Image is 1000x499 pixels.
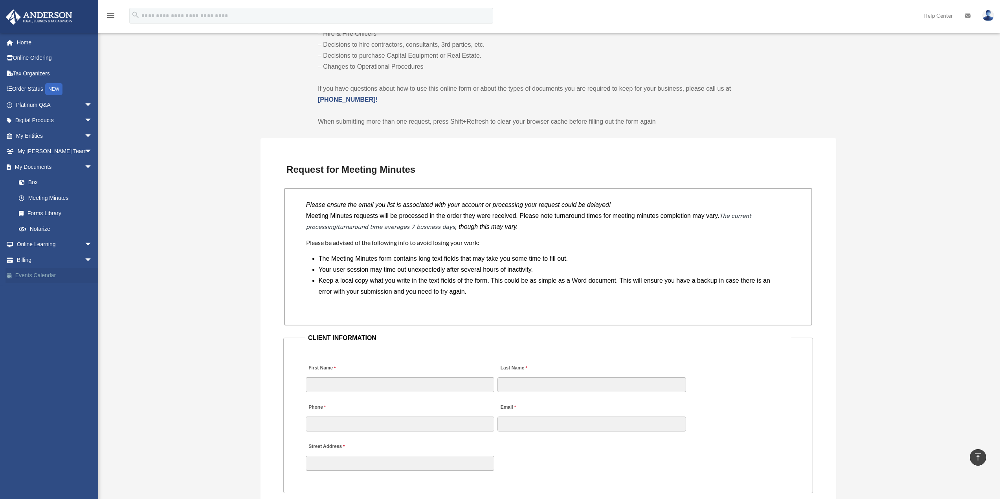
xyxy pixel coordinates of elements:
[4,9,75,25] img: Anderson Advisors Platinum Portal
[306,201,611,208] i: Please ensure the email you list is associated with your account or processing your request could...
[283,161,813,178] h3: Request for Meeting Minutes
[6,113,104,128] a: Digital Productsarrow_drop_down
[6,97,104,113] a: Platinum Q&Aarrow_drop_down
[84,128,100,144] span: arrow_drop_down
[982,10,994,21] img: User Pic
[306,441,380,452] label: Street Address
[6,268,104,283] a: Events Calendar
[6,66,104,81] a: Tax Organizers
[318,116,778,127] p: When submitting more than one request, press Shift+Refresh to clear your browser cache before fil...
[319,275,784,297] li: Keep a local copy what you write in the text fields of the form. This could be as simple as a Wor...
[6,237,104,252] a: Online Learningarrow_drop_down
[306,402,328,413] label: Phone
[11,206,104,221] a: Forms Library
[45,83,62,95] div: NEW
[6,50,104,66] a: Online Ordering
[106,11,116,20] i: menu
[306,238,790,247] h4: Please be advised of the following info to avoid losing your work:
[6,81,104,97] a: Order StatusNEW
[306,213,751,230] em: The current processing/turnaround time averages 7 business days
[970,449,986,466] a: vertical_align_top
[319,253,784,264] li: The Meeting Minutes form contains long text fields that may take you some time to fill out.
[6,128,104,144] a: My Entitiesarrow_drop_down
[11,221,104,237] a: Notarize
[305,333,791,344] legend: CLIENT INFORMATION
[306,363,338,374] label: First Name
[106,14,116,20] a: menu
[497,363,529,374] label: Last Name
[84,144,100,160] span: arrow_drop_down
[497,402,517,413] label: Email
[11,175,104,190] a: Box
[319,264,784,275] li: Your user session may time out unexpectedly after several hours of inactivity.
[318,6,778,72] p: Director Meetings: – Most Business Activity Decisions, including (but not limited to): – Hire & F...
[6,144,104,159] a: My [PERSON_NAME] Teamarrow_drop_down
[455,223,518,230] i: , though this may vary.
[973,452,983,462] i: vertical_align_top
[306,210,790,232] p: Meeting Minutes requests will be processed in the order they were received. Please note turnaroun...
[6,159,104,175] a: My Documentsarrow_drop_down
[84,237,100,253] span: arrow_drop_down
[6,252,104,268] a: Billingarrow_drop_down
[318,83,778,105] p: If you have questions about how to use this online form or about the types of documents you are r...
[131,11,140,19] i: search
[84,252,100,268] span: arrow_drop_down
[84,159,100,175] span: arrow_drop_down
[318,96,378,103] a: [PHONE_NUMBER]!
[11,190,100,206] a: Meeting Minutes
[84,113,100,129] span: arrow_drop_down
[6,35,104,50] a: Home
[84,97,100,113] span: arrow_drop_down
